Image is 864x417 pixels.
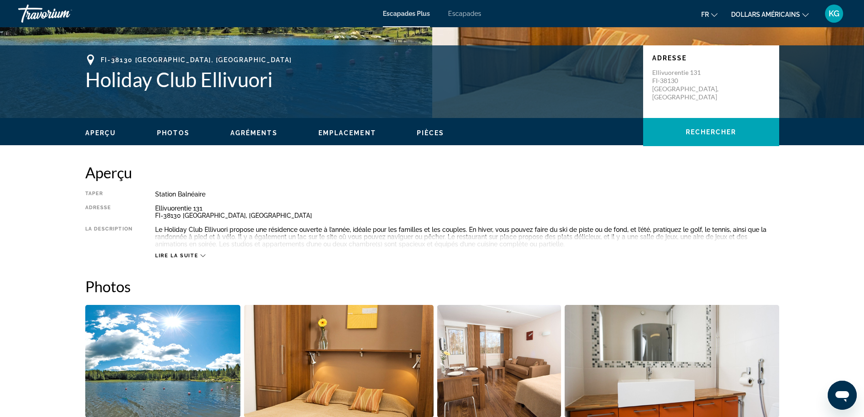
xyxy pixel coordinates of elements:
h1: Holiday Club Ellivuori [85,68,634,91]
button: Menu utilisateur [822,4,846,23]
div: Le Holiday Club Ellivuori propose une résidence ouverte à l’année, idéale pour les familles et le... [155,226,779,248]
button: Lire la suite [155,252,205,259]
div: Ellivuorentie 131 FI-38130 [GEOGRAPHIC_DATA], [GEOGRAPHIC_DATA] [155,205,779,219]
button: Aperçu [85,129,117,137]
div: La description [85,226,132,248]
font: dollars américains [731,11,800,18]
font: fr [701,11,709,18]
button: Agréments [230,129,278,137]
div: Taper [85,191,132,198]
button: Rechercher [643,118,779,146]
div: Station balnéaire [155,191,779,198]
button: Emplacement [318,129,376,137]
h2: Aperçu [85,163,779,182]
span: FI-38130 [GEOGRAPHIC_DATA], [GEOGRAPHIC_DATA] [101,56,293,64]
a: Escapades [448,10,481,17]
button: Changer de devise [731,8,809,21]
a: Escapades Plus [383,10,430,17]
button: Changer de langue [701,8,718,21]
button: Photos [157,129,190,137]
iframe: Bouton de lancement de la fenêtre de messagerie [828,381,857,410]
span: Lire la suite [155,253,198,259]
p: Ellivuorentie 131 FI-38130 [GEOGRAPHIC_DATA], [GEOGRAPHIC_DATA] [652,69,725,101]
button: Pièces [417,129,444,137]
a: Travorium [18,2,109,25]
h2: Photos [85,277,779,295]
font: KG [829,9,840,18]
p: Adresse [652,54,770,62]
div: Adresse [85,205,132,219]
span: Rechercher [686,128,737,136]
